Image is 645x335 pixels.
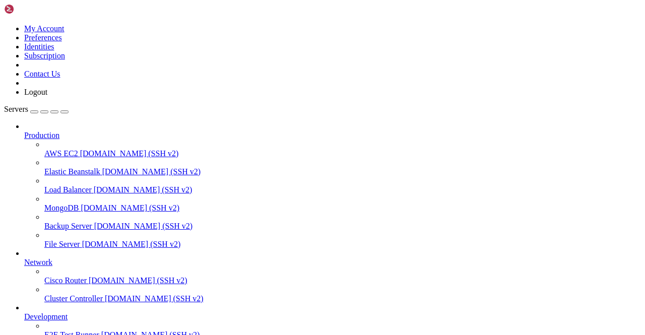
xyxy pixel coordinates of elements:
span: File Server [44,240,80,248]
a: Elastic Beanstalk [DOMAIN_NAME] (SSH v2) [44,167,641,176]
span: [DOMAIN_NAME] (SSH v2) [80,149,179,158]
span: Development [24,312,68,321]
span: MongoDB [44,204,79,212]
span: Load Balancer [44,185,92,194]
li: Load Balancer [DOMAIN_NAME] (SSH v2) [44,176,641,194]
span: Cluster Controller [44,294,103,303]
li: Backup Server [DOMAIN_NAME] (SSH v2) [44,213,641,231]
span: [DOMAIN_NAME] (SSH v2) [81,204,179,212]
li: Cluster Controller [DOMAIN_NAME] (SSH v2) [44,285,641,303]
a: AWS EC2 [DOMAIN_NAME] (SSH v2) [44,149,641,158]
a: Load Balancer [DOMAIN_NAME] (SSH v2) [44,185,641,194]
a: Development [24,312,641,321]
span: [DOMAIN_NAME] (SSH v2) [89,276,187,285]
span: [DOMAIN_NAME] (SSH v2) [94,185,192,194]
a: Production [24,131,641,140]
a: Cluster Controller [DOMAIN_NAME] (SSH v2) [44,294,641,303]
span: [DOMAIN_NAME] (SSH v2) [94,222,193,230]
span: Network [24,258,52,266]
a: MongoDB [DOMAIN_NAME] (SSH v2) [44,204,641,213]
a: Preferences [24,33,62,42]
li: Elastic Beanstalk [DOMAIN_NAME] (SSH v2) [44,158,641,176]
span: Servers [4,105,28,113]
a: File Server [DOMAIN_NAME] (SSH v2) [44,240,641,249]
span: [DOMAIN_NAME] (SSH v2) [82,240,181,248]
a: Servers [4,105,69,113]
a: Cisco Router [DOMAIN_NAME] (SSH v2) [44,276,641,285]
a: Logout [24,88,47,96]
a: Contact Us [24,70,60,78]
span: [DOMAIN_NAME] (SSH v2) [102,167,201,176]
a: Subscription [24,51,65,60]
a: Backup Server [DOMAIN_NAME] (SSH v2) [44,222,641,231]
span: [DOMAIN_NAME] (SSH v2) [105,294,204,303]
span: Cisco Router [44,276,87,285]
a: My Account [24,24,64,33]
span: Elastic Beanstalk [44,167,100,176]
a: Identities [24,42,54,51]
span: Backup Server [44,222,92,230]
li: MongoDB [DOMAIN_NAME] (SSH v2) [44,194,641,213]
span: AWS EC2 [44,149,78,158]
img: Shellngn [4,4,62,14]
li: Network [24,249,641,303]
li: File Server [DOMAIN_NAME] (SSH v2) [44,231,641,249]
li: AWS EC2 [DOMAIN_NAME] (SSH v2) [44,140,641,158]
span: Production [24,131,59,140]
li: Cisco Router [DOMAIN_NAME] (SSH v2) [44,267,641,285]
li: Production [24,122,641,249]
a: Network [24,258,641,267]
